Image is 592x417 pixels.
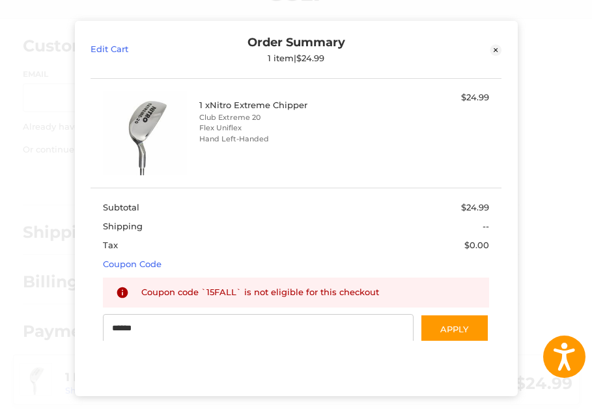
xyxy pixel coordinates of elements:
span: $0.00 [464,240,489,250]
h4: 1 x Nitro Extreme Chipper [199,100,389,110]
div: 1 item | $24.99 [193,53,399,63]
a: Coupon Code [103,259,162,269]
span: Subtotal [103,202,139,212]
button: Apply [420,314,489,343]
span: -- [483,221,489,231]
input: Gift Certificate or Coupon Code [103,314,414,343]
div: Order Summary [193,35,399,64]
li: Flex Uniflex [199,122,389,134]
span: Shipping [103,221,143,231]
li: Club Extreme 20 [199,112,389,123]
div: Coupon code `15FALL` is not eligible for this checkout [141,286,476,300]
span: Tax [103,240,118,250]
a: Edit Cart [91,35,193,64]
span: $24.99 [461,202,489,212]
div: $24.99 [393,91,489,104]
li: Hand Left-Handed [199,134,389,145]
